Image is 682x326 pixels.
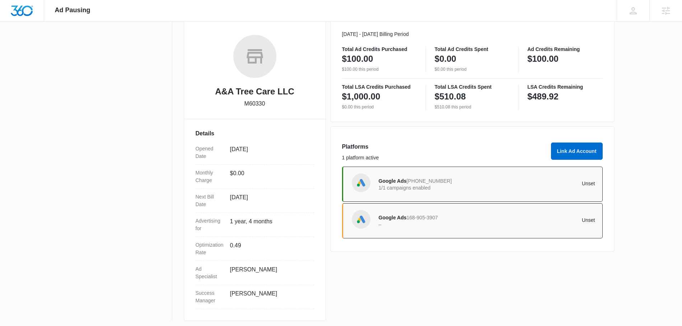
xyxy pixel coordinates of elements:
[487,218,595,223] p: Unset
[435,53,456,65] p: $0.00
[527,84,602,89] p: LSA Credits Remaining
[435,66,510,73] p: $0.00 this period
[435,84,510,89] p: Total LSA Credits Spent
[527,91,559,102] p: $489.92
[435,47,510,52] p: Total Ad Credits Spent
[196,193,224,208] dt: Next Bill Date
[230,289,308,304] dd: [PERSON_NAME]
[407,215,438,220] span: 168-905-3907
[342,53,373,65] p: $100.00
[435,104,510,110] p: $510.08 this period
[342,104,417,110] p: $0.00 this period
[196,265,224,280] dt: Ad Specialist
[230,265,308,280] dd: [PERSON_NAME]
[342,143,547,151] h3: Platforms
[196,189,314,213] div: Next Bill Date[DATE]
[342,203,603,238] a: Google AdsGoogle Ads168-905-3907–Unset
[196,241,224,256] dt: Optimization Rate
[230,217,308,232] dd: 1 year, 4 months
[196,237,314,261] div: Optimization Rate0.49
[342,91,380,102] p: $1,000.00
[435,91,466,102] p: $510.08
[379,215,407,220] span: Google Ads
[487,181,595,186] p: Unset
[356,177,366,188] img: Google Ads
[407,178,452,184] span: [PHONE_NUMBER]
[196,141,314,165] div: Opened Date[DATE]
[244,99,265,108] p: M60330
[55,6,90,14] span: Ad Pausing
[356,214,366,225] img: Google Ads
[196,289,224,304] dt: Success Manager
[196,213,314,237] div: Advertising for1 year, 4 months
[551,143,603,160] button: Link Ad Account
[342,167,603,202] a: Google AdsGoogle Ads[PHONE_NUMBER]1/1 campaigns enabledUnset
[230,145,308,160] dd: [DATE]
[196,165,314,189] div: Monthly Charge$0.00
[196,145,224,160] dt: Opened Date
[342,66,417,73] p: $100.00 this period
[342,47,417,52] p: Total Ad Credits Purchased
[379,222,487,227] p: –
[527,47,602,52] p: Ad Credits Remaining
[379,185,487,190] p: 1/1 campaigns enabled
[196,217,224,232] dt: Advertising for
[342,31,603,38] p: [DATE] - [DATE] Billing Period
[230,193,308,208] dd: [DATE]
[215,85,294,98] h2: A&A Tree Care LLC
[196,129,314,138] h3: Details
[527,53,559,65] p: $100.00
[342,154,547,162] p: 1 platform active
[342,84,417,89] p: Total LSA Credits Purchased
[230,241,308,256] dd: 0.49
[379,178,407,184] span: Google Ads
[230,169,308,184] dd: $0.00
[196,261,314,285] div: Ad Specialist[PERSON_NAME]
[196,285,314,309] div: Success Manager[PERSON_NAME]
[196,169,224,184] dt: Monthly Charge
